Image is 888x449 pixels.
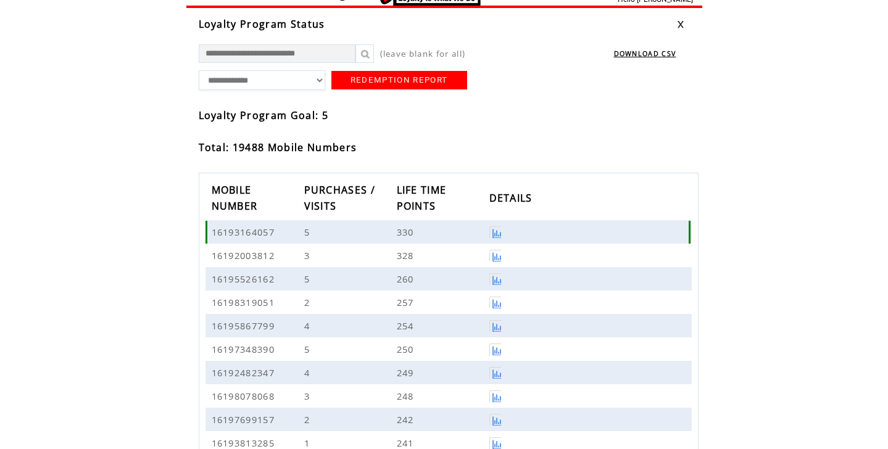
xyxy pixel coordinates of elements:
[489,297,501,308] a: Click to view a graph
[304,249,313,262] span: 3
[199,17,325,31] span: Loyalty Program Status
[397,296,417,308] span: 257
[304,296,313,308] span: 2
[489,226,501,238] a: Click to view a graph
[304,226,313,238] span: 5
[212,319,278,332] span: 16195867799
[397,179,447,218] a: LIFE TIME POINTS
[212,179,264,218] a: MOBILE NUMBER
[304,319,313,332] span: 4
[489,344,501,355] a: Click to view a graph
[397,437,417,449] span: 241
[304,180,376,219] span: PURCHASES / VISITS
[397,343,417,355] span: 250
[212,343,278,355] span: 16197348390
[489,414,501,426] a: Click to view a graph
[397,366,417,379] span: 249
[331,71,467,89] a: REDEMPTION REPORT
[489,437,501,449] a: Click to view a graph
[212,273,278,285] span: 16195526162
[304,179,376,218] a: PURCHASES / VISITS
[212,226,278,238] span: 16193164057
[304,390,313,402] span: 3
[397,180,447,219] span: LIFE TIME POINTS
[212,249,278,262] span: 16192003812
[489,367,501,379] a: Click to view a graph
[489,273,501,285] a: Click to view a graph
[397,273,417,285] span: 260
[380,48,466,59] span: (leave blank for all)
[397,390,417,402] span: 248
[304,343,313,355] span: 5
[489,250,501,262] a: Click to view a graph
[489,320,501,332] a: Click to view a graph
[304,437,313,449] span: 1
[397,319,417,332] span: 254
[212,296,278,308] span: 16198319051
[397,249,417,262] span: 328
[397,413,417,426] span: 242
[304,413,313,426] span: 2
[212,437,278,449] span: 16193813285
[304,273,313,285] span: 5
[489,188,536,211] span: DETAILS
[199,141,357,154] span: Total: 19488 Mobile Numbers
[489,390,501,402] a: Click to view a graph
[212,366,278,379] span: 16192482347
[304,366,313,379] span: 4
[212,180,261,219] span: MOBILE NUMBER
[397,226,417,238] span: 330
[212,390,278,402] span: 16198078068
[199,109,329,122] span: Loyalty Program Goal: 5
[614,49,676,58] a: DOWNLOAD CSV
[212,413,278,426] span: 16197699157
